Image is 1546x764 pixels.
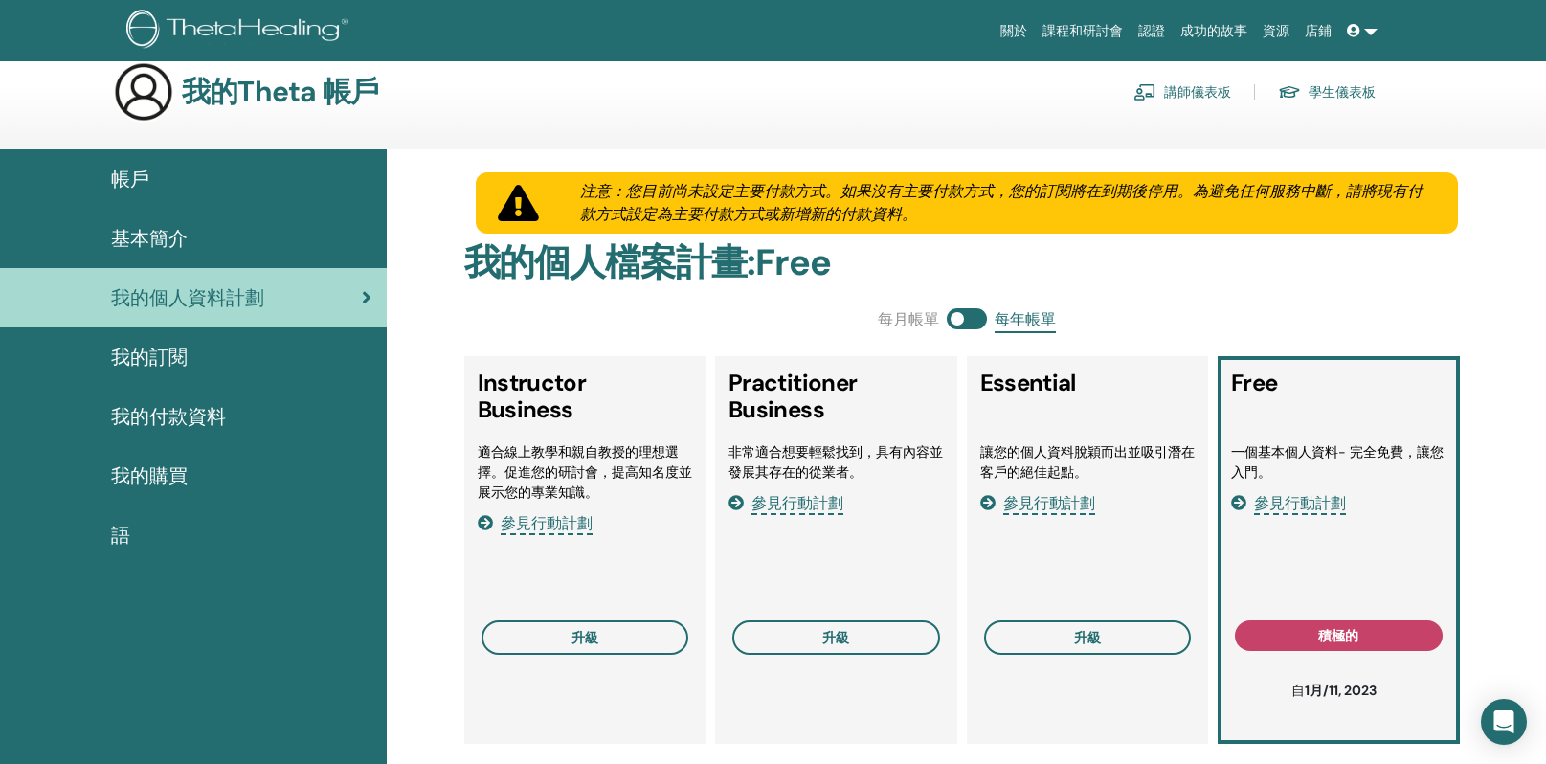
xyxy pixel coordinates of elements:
[482,620,689,655] button: 升級
[1235,620,1443,651] button: 積極的
[111,226,188,251] font: 基本簡介
[1231,493,1346,513] a: 參見行動計劃
[751,493,843,513] font: 參見行動計劃
[1309,84,1376,101] font: 學生儀表板
[980,368,1076,397] font: Essential
[1000,23,1027,38] font: 關於
[1138,23,1165,38] font: 認證
[1297,13,1339,49] a: 店鋪
[1133,83,1156,101] img: chalkboard-teacher.svg
[478,368,587,425] font: Instructor Business
[984,620,1192,655] button: 升級
[580,181,1423,224] font: 注意：您目前尚未設定主要付款方式。如果沒有主要付款方式，您的訂閱將在到期後停用。為避免任何服務中斷，請將現有付款方式設定為主要付款方式或新增新的付款資料。
[111,167,149,191] font: 帳戶
[1255,13,1297,49] a: 資源
[980,443,1195,481] font: 讓您的個人資料脫穎而出並吸引潛在客戶的絕佳起點。
[1131,13,1173,49] a: 認證
[111,523,130,548] font: 語
[571,629,598,646] font: 升級
[993,13,1035,49] a: 關於
[1003,493,1095,513] font: 參見行動計劃
[1318,627,1358,644] font: 積極的
[747,238,755,286] font: :
[1278,84,1301,101] img: graduation-cap.svg
[111,404,226,429] font: 我的付款資料
[728,368,857,425] font: Practitioner Business
[1481,699,1527,745] div: Open Intercom Messenger
[111,345,188,370] font: 我的訂閱
[113,61,174,123] img: generic-user-icon.jpg
[1291,682,1305,699] font: 自
[1133,77,1231,107] a: 講師儀表板
[1278,77,1376,107] a: 學生儀表板
[1042,23,1123,38] font: 課程和研討會
[755,238,831,286] font: Free
[1173,13,1255,49] a: 成功的故事
[1074,629,1101,646] font: 升級
[728,443,943,481] font: 非常適合想要輕鬆找到，具有內容並發展其存在的從業者。
[1180,23,1247,38] font: 成功的故事
[995,309,1056,329] font: 每年帳單
[878,309,939,329] font: 每月帳單
[732,620,940,655] button: 升級
[1263,23,1289,38] font: 資源
[1231,443,1444,481] font: 一個基本個人資料- 完全免費，讓您入門。
[126,10,355,53] img: logo.png
[1231,368,1277,397] font: Free
[182,73,378,110] font: 我的Theta 帳戶
[822,629,849,646] font: 升級
[111,285,264,310] font: 我的個人資料計劃
[464,238,748,286] font: 我的個人檔案計畫
[1164,84,1231,101] font: 講師儀表板
[1305,682,1377,699] font: 1月/11, 2023
[1254,493,1346,513] font: 參見行動計劃
[980,493,1095,513] a: 參見行動計劃
[478,513,593,533] a: 參見行動計劃
[501,513,593,533] font: 參見行動計劃
[1035,13,1131,49] a: 課程和研討會
[478,443,692,501] font: 適合線上教學和親自教授的理想選擇。促進您的研討會，提高知名度並展示您的專業知識。
[111,463,188,488] font: 我的購買
[728,493,843,513] a: 參見行動計劃
[1305,23,1332,38] font: 店鋪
